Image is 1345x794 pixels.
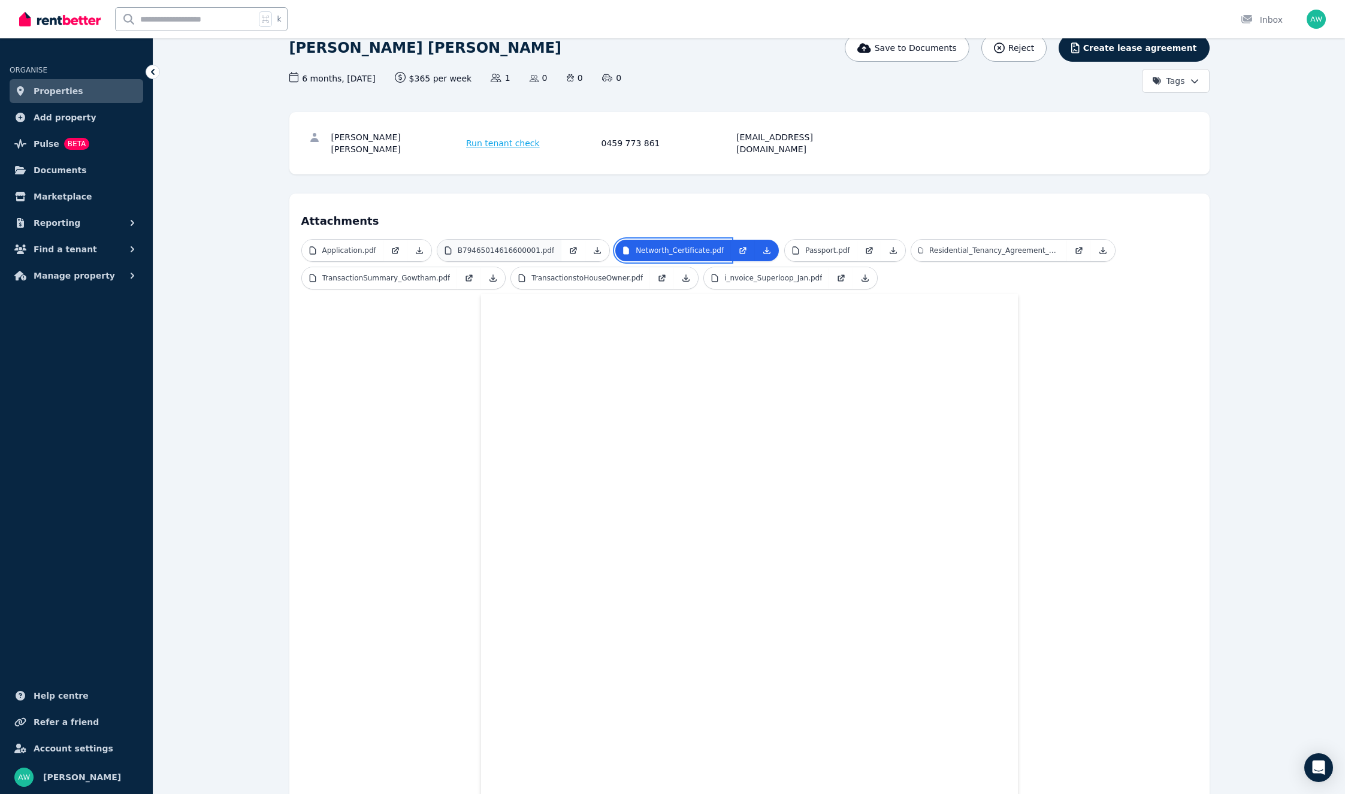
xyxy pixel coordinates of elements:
span: ORGANISE [10,66,47,74]
p: TransactionSummary_Gowtham.pdf [322,273,451,283]
span: Save to Documents [875,42,957,54]
a: Download Attachment [407,240,431,261]
a: Download Attachment [585,240,609,261]
a: Open in new Tab [731,240,755,261]
button: Create lease agreement [1059,34,1209,62]
div: Inbox [1241,14,1283,26]
h4: Attachments [301,206,1198,230]
div: [PERSON_NAME] [PERSON_NAME] [331,131,463,155]
p: Residential_Tenancy_Agreement_Gowtham.pdf [929,246,1060,255]
img: RentBetter [19,10,101,28]
span: BETA [64,138,89,150]
span: Find a tenant [34,242,97,256]
a: Refer a friend [10,710,143,734]
span: 1 [491,72,510,84]
p: Networth_Certificate.pdf [636,246,724,255]
a: Open in new Tab [857,240,881,261]
a: Open in new Tab [561,240,585,261]
a: Download Attachment [674,267,698,289]
img: Andrew Wong [1307,10,1326,29]
p: TransactionstoHouseOwner.pdf [531,273,643,283]
span: k [277,14,281,24]
span: Refer a friend [34,715,99,729]
button: Manage property [10,264,143,288]
span: Reject [1008,42,1034,54]
span: Properties [34,84,83,98]
span: Add property [34,110,96,125]
a: PulseBETA [10,132,143,156]
span: 0 [602,72,621,84]
a: Account settings [10,736,143,760]
span: [PERSON_NAME] [43,770,121,784]
a: i_nvoice_Superloop_Jan.pdf [704,267,829,289]
div: 0459 773 861 [602,131,733,155]
p: B79465014616600001.pdf [458,246,554,255]
a: Open in new Tab [457,267,481,289]
button: Reporting [10,211,143,235]
a: Open in new Tab [829,267,853,289]
button: Find a tenant [10,237,143,261]
button: Save to Documents [845,34,969,62]
img: Andrew Wong [14,768,34,787]
p: Passport.pdf [805,246,850,255]
span: 0 [530,72,548,84]
span: $365 per week [395,72,472,84]
a: TransactionstoHouseOwner.pdf [511,267,650,289]
a: Download Attachment [853,267,877,289]
a: Application.pdf [302,240,383,261]
a: Download Attachment [481,267,505,289]
div: [EMAIL_ADDRESS][DOMAIN_NAME] [736,131,868,155]
a: Properties [10,79,143,103]
span: Run tenant check [466,137,540,149]
span: Manage property [34,268,115,283]
span: Create lease agreement [1083,42,1197,54]
button: Reject [981,34,1047,62]
a: Help centre [10,684,143,708]
span: Marketplace [34,189,92,204]
a: Residential_Tenancy_Agreement_Gowtham.pdf [911,240,1067,261]
button: Tags [1142,69,1210,93]
span: 6 months , [DATE] [289,72,376,84]
a: Passport.pdf [785,240,857,261]
a: Add property [10,105,143,129]
span: Account settings [34,741,113,756]
div: Open Intercom Messenger [1304,753,1333,782]
a: Download Attachment [881,240,905,261]
a: Marketplace [10,185,143,209]
span: Reporting [34,216,80,230]
a: Download Attachment [1091,240,1115,261]
span: Help centre [34,689,89,703]
a: Open in new Tab [1067,240,1091,261]
span: Pulse [34,137,59,151]
a: TransactionSummary_Gowtham.pdf [302,267,458,289]
a: Open in new Tab [383,240,407,261]
a: Download Attachment [755,240,779,261]
h1: [PERSON_NAME] [PERSON_NAME] [289,38,562,58]
a: B79465014616600001.pdf [437,240,561,261]
span: 0 [567,72,583,84]
a: Networth_Certificate.pdf [615,240,731,261]
a: Open in new Tab [650,267,674,289]
span: Tags [1152,75,1185,87]
a: Documents [10,158,143,182]
span: Documents [34,163,87,177]
p: Application.pdf [322,246,376,255]
p: i_nvoice_Superloop_Jan.pdf [724,273,822,283]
